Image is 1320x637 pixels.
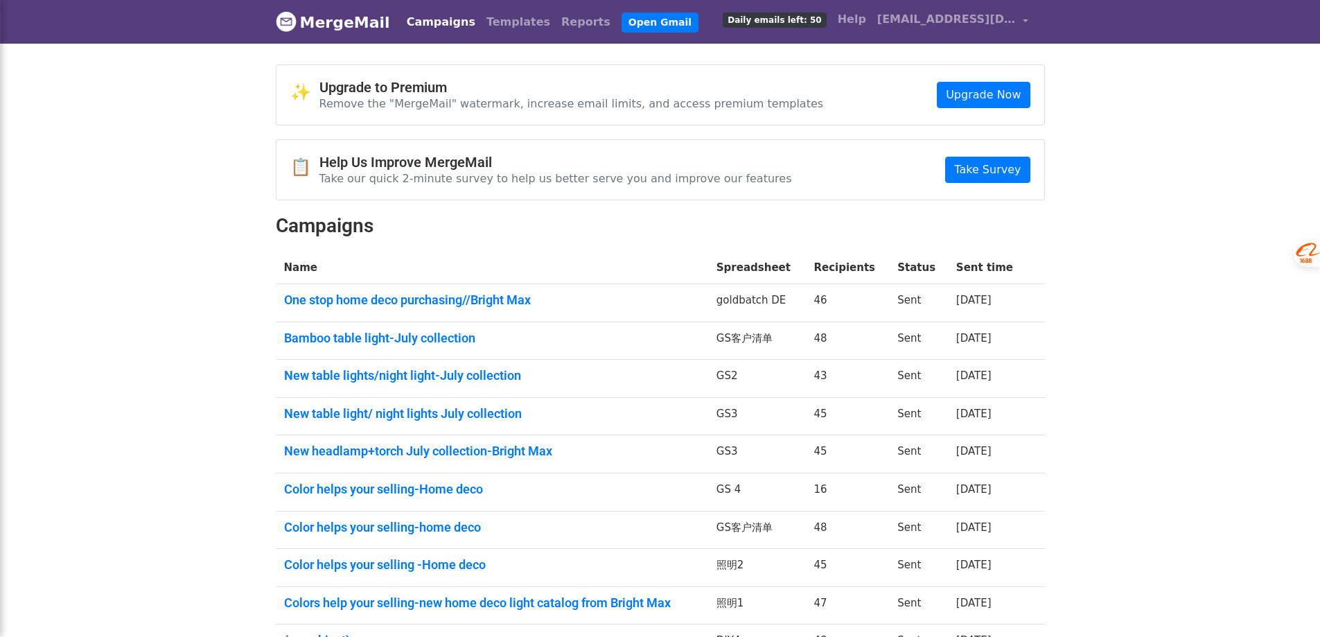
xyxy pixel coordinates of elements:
[956,445,992,457] a: [DATE]
[319,96,824,111] p: Remove the "MergeMail" watermark, increase email limits, and access premium templates
[708,360,806,398] td: GS2
[284,331,700,346] a: Bamboo table light-July collection
[556,8,616,36] a: Reports
[708,435,806,473] td: GS3
[889,322,948,360] td: Sent
[889,549,948,587] td: Sent
[956,521,992,534] a: [DATE]
[290,82,319,103] span: ✨
[276,214,1045,238] h2: Campaigns
[723,12,826,28] span: Daily emails left: 50
[319,79,824,96] h4: Upgrade to Premium
[805,435,889,473] td: 45
[956,369,992,382] a: [DATE]
[276,8,390,37] a: MergeMail
[284,406,700,421] a: New table light/ night lights July collection
[708,322,806,360] td: GS客户清单
[284,368,700,383] a: New table lights/night light-July collection
[276,252,708,284] th: Name
[889,511,948,549] td: Sent
[319,154,792,171] h4: Help Us Improve MergeMail
[889,397,948,435] td: Sent
[622,12,698,33] a: Open Gmail
[708,252,806,284] th: Spreadsheet
[805,473,889,512] td: 16
[805,322,889,360] td: 48
[805,284,889,322] td: 46
[889,284,948,322] td: Sent
[872,6,1034,38] a: [EMAIL_ADDRESS][DOMAIN_NAME]
[956,408,992,420] a: [DATE]
[956,483,992,496] a: [DATE]
[708,586,806,625] td: 照明1
[832,6,872,33] a: Help
[805,511,889,549] td: 48
[805,549,889,587] td: 45
[401,8,481,36] a: Campaigns
[948,252,1027,284] th: Sent time
[708,397,806,435] td: GS3
[937,82,1030,108] a: Upgrade Now
[889,435,948,473] td: Sent
[889,360,948,398] td: Sent
[284,557,700,573] a: Color helps your selling -Home deco
[708,549,806,587] td: 照明2
[708,284,806,322] td: goldbatch DE
[284,482,700,497] a: Color helps your selling-Home deco
[956,294,992,306] a: [DATE]
[805,360,889,398] td: 43
[708,473,806,512] td: GS 4
[319,171,792,186] p: Take our quick 2-minute survey to help us better serve you and improve our features
[284,595,700,611] a: Colors help your selling-new home deco light catalog from Bright Max
[889,473,948,512] td: Sent
[717,6,831,33] a: Daily emails left: 50
[889,586,948,625] td: Sent
[805,397,889,435] td: 45
[481,8,556,36] a: Templates
[945,157,1030,183] a: Take Survey
[956,597,992,609] a: [DATE]
[284,444,700,459] a: New headlamp+torch July collection-Bright Max
[805,252,889,284] th: Recipients
[708,511,806,549] td: GS客户清单
[284,293,700,308] a: One stop home deco purchasing//Bright Max
[956,332,992,344] a: [DATE]
[805,586,889,625] td: 47
[276,11,297,32] img: MergeMail logo
[956,559,992,571] a: [DATE]
[877,11,1016,28] span: [EMAIL_ADDRESS][DOMAIN_NAME]
[889,252,948,284] th: Status
[290,157,319,177] span: 📋
[284,520,700,535] a: Color helps your selling-home deco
